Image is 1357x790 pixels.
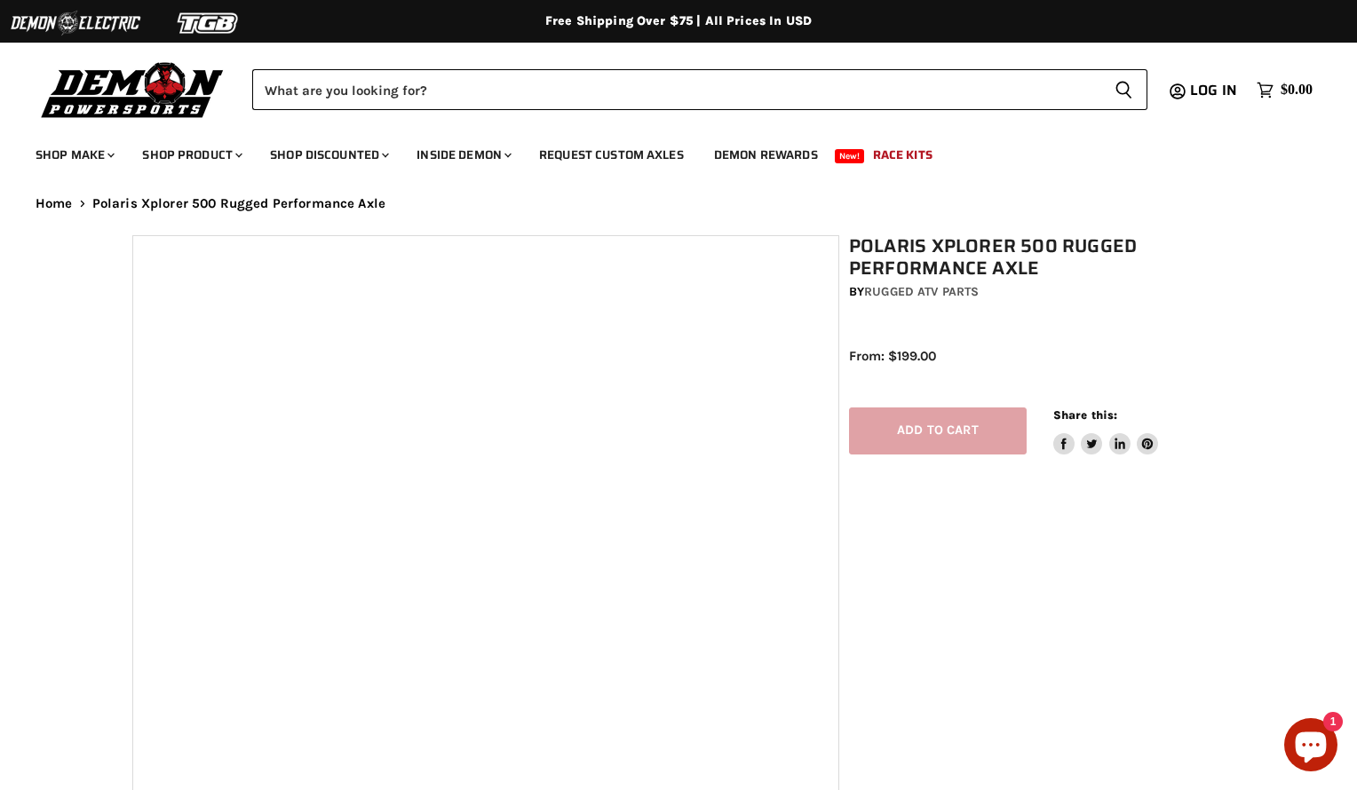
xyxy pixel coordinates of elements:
span: Log in [1190,79,1237,101]
span: Polaris Xplorer 500 Rugged Performance Axle [92,196,385,211]
img: Demon Electric Logo 2 [9,6,142,40]
button: Search [1100,69,1147,110]
a: Shop Product [129,137,253,173]
img: TGB Logo 2 [142,6,275,40]
a: Race Kits [860,137,946,173]
h1: Polaris Xplorer 500 Rugged Performance Axle [849,235,1234,280]
input: Search [252,69,1100,110]
a: Request Custom Axles [526,137,697,173]
span: New! [835,149,865,163]
a: Rugged ATV Parts [864,284,979,299]
ul: Main menu [22,130,1308,173]
img: Demon Powersports [36,58,230,121]
a: Shop Make [22,137,125,173]
a: Home [36,196,73,211]
inbox-online-store-chat: Shopify online store chat [1279,718,1343,776]
span: $0.00 [1281,82,1313,99]
span: Share this: [1053,408,1117,422]
a: $0.00 [1248,77,1321,103]
aside: Share this: [1053,407,1159,454]
div: by [849,282,1234,302]
a: Log in [1182,83,1248,99]
a: Demon Rewards [701,137,831,173]
form: Product [252,69,1147,110]
a: Inside Demon [403,137,522,173]
span: From: $199.00 [849,348,936,364]
a: Shop Discounted [257,137,400,173]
